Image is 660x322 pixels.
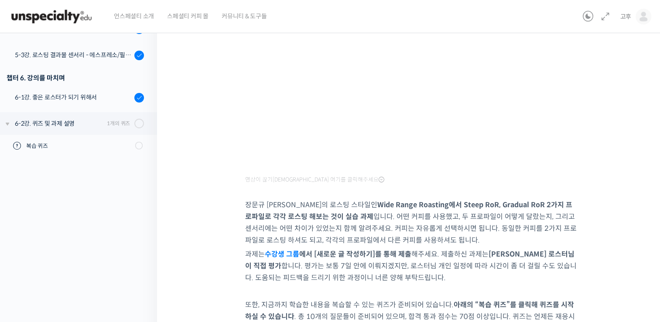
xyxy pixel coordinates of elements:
[15,119,104,128] div: 6-2강. 퀴즈 및 과제 설명
[3,250,58,271] a: 홈
[135,263,145,270] span: 설정
[7,72,144,84] div: 챕터 6. 강의를 마치며
[245,199,577,246] p: 장문규 [PERSON_NAME]의 로스팅 스타일인 입니다. 어떤 커피를 사용했고, 두 프로파일이 어떻게 달랐는지, 그리고 센서리에는 어떤 차이가 있었는지 함께 알려주세요. 커...
[245,176,384,183] span: 영상이 끊기[DEMOGRAPHIC_DATA] 여기를 클릭해주세요
[27,263,33,270] span: 홈
[15,92,132,102] div: 6-1강. 좋은 로스터가 되기 위해서
[245,200,572,221] strong: Wide Range Roasting에서 Steep RoR, Gradual RoR 2가지 프로파일로 각각 로스팅 해보는 것이 실습 과제
[58,250,113,271] a: 대화
[265,250,411,259] strong: 에서 [새로운 글 작성하기]를 통해 제출
[15,50,132,60] div: 5-3강. 로스팅 결과물 센서리 - 에스프레소/필터 커피
[265,250,299,259] a: 수강생 그룹
[245,250,575,271] strong: [PERSON_NAME] 로스터님이 직접 평가
[113,250,168,271] a: 설정
[245,300,574,321] strong: 아래의 “복습 퀴즈”를 클릭해 퀴즈를 시작하실 수 있습니다
[80,263,90,270] span: 대화
[620,13,631,21] span: 고후
[245,248,577,284] p: 과제는 해주세요. 제출하신 과제는 합니다. 평가는 보통 7일 안에 이뤄지겠지만, 로스터님 개인 일정에 따라 시간이 좀 더 걸릴 수도 있습니다. 도움되는 피드백을 드리기 위한 ...
[107,119,130,127] div: 1개의 퀴즈
[26,142,130,151] span: 복습 퀴즈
